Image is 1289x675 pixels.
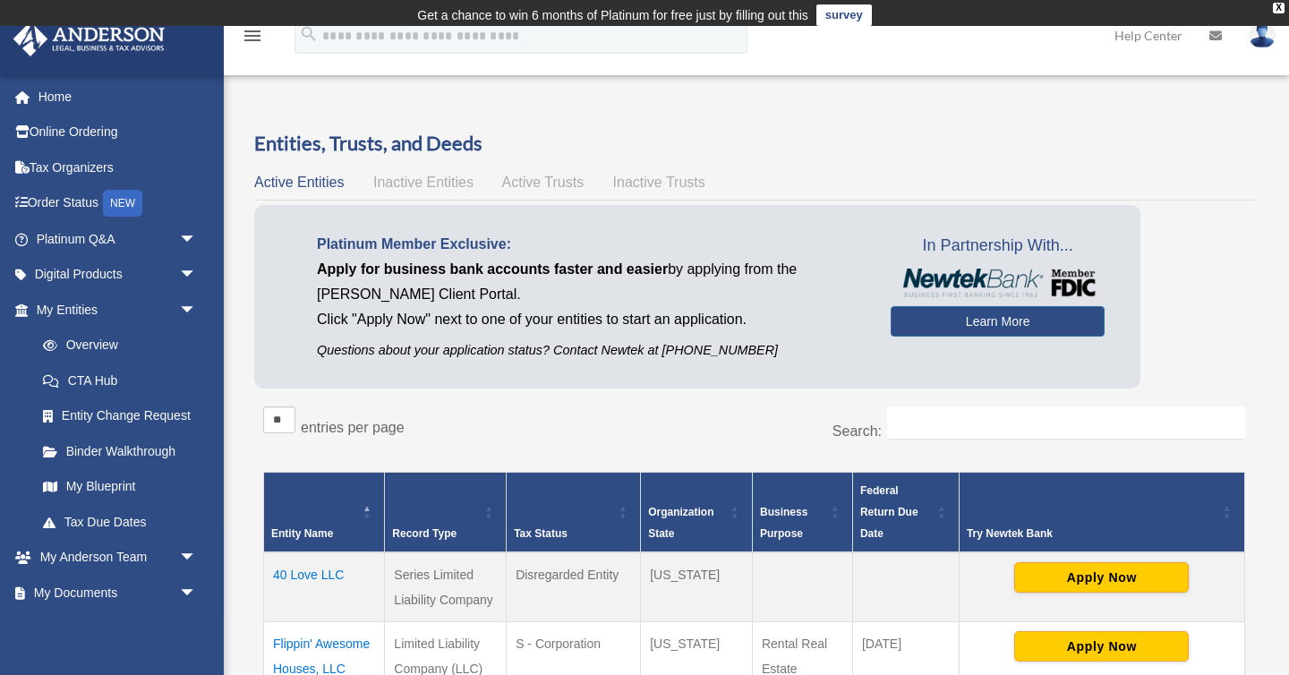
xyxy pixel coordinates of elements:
label: Search: [832,423,882,439]
a: My Anderson Teamarrow_drop_down [13,540,224,576]
th: Record Type: Activate to sort [385,473,507,553]
p: by applying from the [PERSON_NAME] Client Portal. [317,257,864,307]
td: [US_STATE] [641,552,753,622]
img: NewtekBankLogoSM.png [900,269,1096,297]
span: arrow_drop_down [179,221,215,258]
th: Federal Return Due Date: Activate to sort [852,473,959,553]
div: Try Newtek Bank [967,523,1217,544]
a: My Blueprint [25,469,215,505]
button: Apply Now [1014,631,1189,662]
a: My Entitiesarrow_drop_down [13,292,215,328]
span: arrow_drop_down [179,540,215,577]
p: Platinum Member Exclusive: [317,232,864,257]
span: Active Trusts [502,175,585,190]
label: entries per page [301,420,405,435]
a: Digital Productsarrow_drop_down [13,257,224,293]
span: arrow_drop_down [179,575,215,611]
span: Tax Status [514,527,568,540]
a: CTA Hub [25,363,215,398]
a: Entity Change Request [25,398,215,434]
i: menu [242,25,263,47]
div: close [1273,3,1285,13]
span: Federal Return Due Date [860,484,918,540]
img: User Pic [1249,22,1276,48]
span: Business Purpose [760,506,807,540]
i: search [299,24,319,44]
span: Inactive Trusts [613,175,705,190]
span: arrow_drop_down [179,611,215,647]
td: 40 Love LLC [264,552,385,622]
a: Online Learningarrow_drop_down [13,611,224,646]
button: Apply Now [1014,562,1189,593]
a: My Documentsarrow_drop_down [13,575,224,611]
a: Order StatusNEW [13,185,224,222]
th: Entity Name: Activate to invert sorting [264,473,385,553]
th: Tax Status: Activate to sort [507,473,641,553]
span: Record Type [392,527,457,540]
a: survey [816,4,872,26]
th: Organization State: Activate to sort [641,473,753,553]
h3: Entities, Trusts, and Deeds [254,130,1254,158]
a: Learn More [891,306,1105,337]
a: menu [242,31,263,47]
th: Business Purpose: Activate to sort [752,473,852,553]
div: Get a chance to win 6 months of Platinum for free just by filling out this [417,4,808,26]
span: In Partnership With... [891,232,1105,261]
p: Click "Apply Now" next to one of your entities to start an application. [317,307,864,332]
span: Entity Name [271,527,333,540]
p: Questions about your application status? Contact Newtek at [PHONE_NUMBER] [317,339,864,362]
td: Disregarded Entity [507,552,641,622]
td: Series Limited Liability Company [385,552,507,622]
a: Overview [25,328,206,363]
span: Inactive Entities [373,175,474,190]
span: Active Entities [254,175,344,190]
div: NEW [103,190,142,217]
th: Try Newtek Bank : Activate to sort [959,473,1244,553]
a: Tax Due Dates [25,504,215,540]
a: Online Ordering [13,115,224,150]
a: Binder Walkthrough [25,433,215,469]
span: arrow_drop_down [179,292,215,329]
a: Home [13,79,224,115]
a: Platinum Q&Aarrow_drop_down [13,221,224,257]
span: Organization State [648,506,713,540]
span: arrow_drop_down [179,257,215,294]
img: Anderson Advisors Platinum Portal [8,21,170,56]
span: Apply for business bank accounts faster and easier [317,261,668,277]
a: Tax Organizers [13,150,224,185]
